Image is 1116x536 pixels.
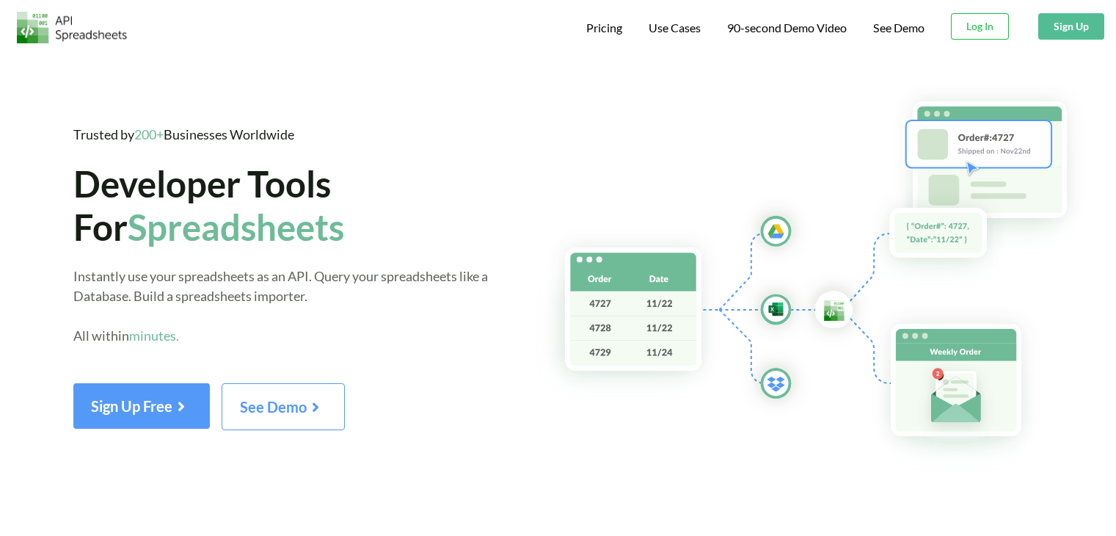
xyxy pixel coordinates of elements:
a: See Demo [873,21,924,36]
span: Instantly use your spreadsheets as an API. Query your spreadsheets like a Database. Build a sprea... [73,268,488,344]
span: minutes. [129,327,179,344]
button: See Demo [222,383,345,430]
span: Pricing [586,21,622,35]
span: 90-second Demo Video [727,22,847,34]
button: Sign Up Free [73,383,210,429]
button: Log In [951,13,1009,40]
span: Use Cases [649,21,701,35]
span: Sign Up Free [91,397,192,415]
img: Logo.png [17,12,127,43]
span: 200+ [134,126,164,142]
span: See Demo [240,398,327,416]
span: Developer Tools For [73,162,344,248]
span: Trusted by Businesses Worldwide [73,126,294,142]
button: Sign Up [1038,13,1104,40]
span: Spreadsheets [128,205,344,248]
a: See Demo [222,403,345,416]
img: Hero Spreadsheet Flow [536,81,1116,472]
